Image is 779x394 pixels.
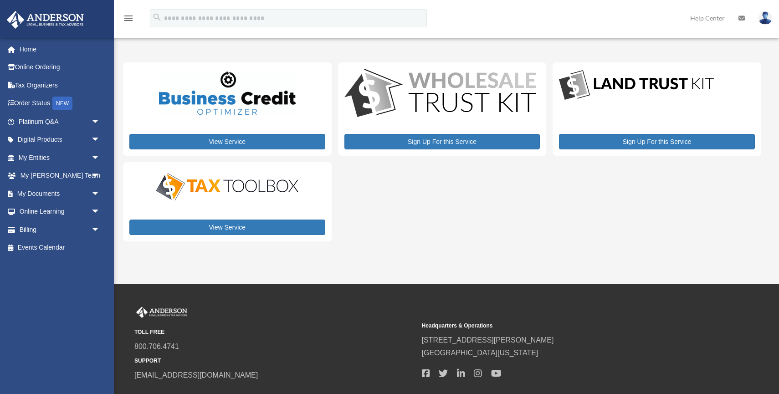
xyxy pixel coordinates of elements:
[134,371,258,379] a: [EMAIL_ADDRESS][DOMAIN_NAME]
[4,11,87,29] img: Anderson Advisors Platinum Portal
[91,113,109,131] span: arrow_drop_down
[134,327,415,337] small: TOLL FREE
[758,11,772,25] img: User Pic
[134,343,179,350] a: 800.706.4741
[6,58,114,77] a: Online Ordering
[559,134,755,149] a: Sign Up For this Service
[91,131,109,149] span: arrow_drop_down
[559,69,714,102] img: LandTrust_lgo-1.jpg
[129,220,325,235] a: View Service
[6,131,109,149] a: Digital Productsarrow_drop_down
[129,134,325,149] a: View Service
[91,167,109,185] span: arrow_drop_down
[344,69,536,119] img: WS-Trust-Kit-lgo-1.jpg
[6,148,114,167] a: My Entitiesarrow_drop_down
[422,336,554,344] a: [STREET_ADDRESS][PERSON_NAME]
[134,356,415,366] small: SUPPORT
[152,12,162,22] i: search
[6,220,114,239] a: Billingarrow_drop_down
[123,13,134,24] i: menu
[52,97,72,110] div: NEW
[91,184,109,203] span: arrow_drop_down
[91,148,109,167] span: arrow_drop_down
[6,239,114,257] a: Events Calendar
[6,113,114,131] a: Platinum Q&Aarrow_drop_down
[6,94,114,113] a: Order StatusNEW
[123,16,134,24] a: menu
[6,167,114,185] a: My [PERSON_NAME] Teamarrow_drop_down
[6,76,114,94] a: Tax Organizers
[91,220,109,239] span: arrow_drop_down
[91,203,109,221] span: arrow_drop_down
[422,321,703,331] small: Headquarters & Operations
[422,349,538,357] a: [GEOGRAPHIC_DATA][US_STATE]
[6,203,114,221] a: Online Learningarrow_drop_down
[6,184,114,203] a: My Documentsarrow_drop_down
[344,134,540,149] a: Sign Up For this Service
[134,307,189,318] img: Anderson Advisors Platinum Portal
[6,40,114,58] a: Home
